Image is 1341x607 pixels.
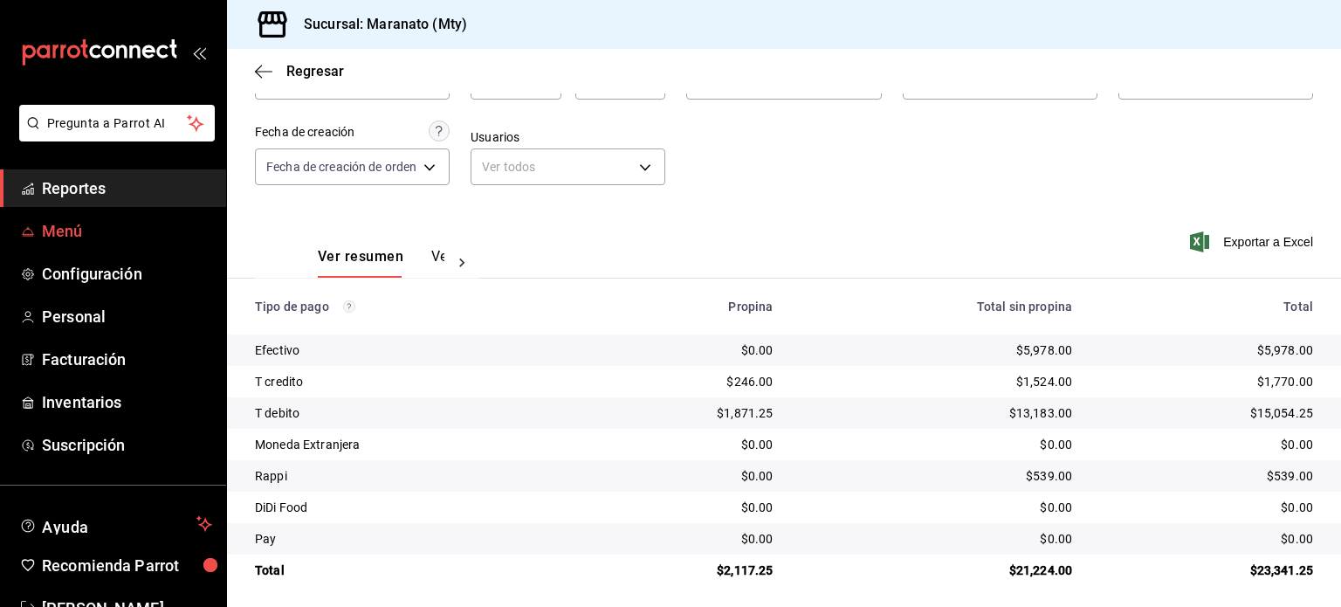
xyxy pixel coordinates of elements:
[47,114,188,133] span: Pregunta a Parrot AI
[431,248,497,278] button: Ver pagos
[318,248,444,278] div: navigation tabs
[42,176,212,200] span: Reportes
[42,348,212,371] span: Facturación
[255,123,354,141] div: Fecha de creación
[471,148,665,185] div: Ver todos
[801,499,1072,516] div: $0.00
[1100,341,1313,359] div: $5,978.00
[597,499,773,516] div: $0.00
[1100,436,1313,453] div: $0.00
[266,158,416,176] span: Fecha de creación de orden
[1100,373,1313,390] div: $1,770.00
[801,341,1072,359] div: $5,978.00
[42,262,212,286] span: Configuración
[255,436,569,453] div: Moneda Extranjera
[286,63,344,79] span: Regresar
[597,341,773,359] div: $0.00
[19,105,215,141] button: Pregunta a Parrot AI
[1100,300,1313,314] div: Total
[255,562,569,579] div: Total
[1100,562,1313,579] div: $23,341.25
[255,341,569,359] div: Efectivo
[1100,467,1313,485] div: $539.00
[801,530,1072,548] div: $0.00
[255,63,344,79] button: Regresar
[318,248,403,278] button: Ver resumen
[42,433,212,457] span: Suscripción
[801,562,1072,579] div: $21,224.00
[597,530,773,548] div: $0.00
[801,373,1072,390] div: $1,524.00
[343,300,355,313] svg: Los pagos realizados con Pay y otras terminales son montos brutos.
[255,530,569,548] div: Pay
[42,554,212,577] span: Recomienda Parrot
[42,219,212,243] span: Menú
[597,467,773,485] div: $0.00
[255,499,569,516] div: DiDi Food
[1100,530,1313,548] div: $0.00
[290,14,467,35] h3: Sucursal: Maranato (Mty)
[255,373,569,390] div: T credito
[12,127,215,145] a: Pregunta a Parrot AI
[801,436,1072,453] div: $0.00
[801,404,1072,422] div: $13,183.00
[42,514,189,535] span: Ayuda
[801,300,1072,314] div: Total sin propina
[597,373,773,390] div: $246.00
[471,131,665,143] label: Usuarios
[255,300,569,314] div: Tipo de pago
[801,467,1072,485] div: $539.00
[597,404,773,422] div: $1,871.25
[42,305,212,328] span: Personal
[42,390,212,414] span: Inventarios
[597,562,773,579] div: $2,117.25
[597,436,773,453] div: $0.00
[192,45,206,59] button: open_drawer_menu
[597,300,773,314] div: Propina
[1100,499,1313,516] div: $0.00
[255,404,569,422] div: T debito
[255,467,569,485] div: Rappi
[1100,404,1313,422] div: $15,054.25
[1193,231,1313,252] button: Exportar a Excel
